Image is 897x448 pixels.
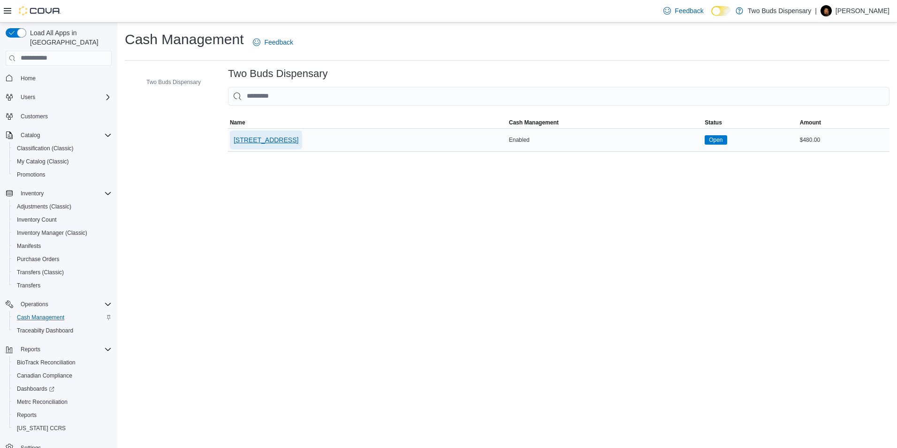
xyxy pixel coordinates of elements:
span: Adjustments (Classic) [17,203,71,210]
span: Customers [21,113,48,120]
button: Reports [9,409,115,422]
span: Dashboards [17,385,54,393]
span: Catalog [21,131,40,139]
button: Reports [2,343,115,356]
span: Traceabilty Dashboard [13,325,112,336]
span: Metrc Reconciliation [13,396,112,408]
span: Two Buds Dispensary [146,78,201,86]
button: Operations [2,298,115,311]
span: Inventory Count [13,214,112,225]
span: My Catalog (Classic) [13,156,112,167]
button: Two Buds Dispensary [133,77,205,88]
span: Canadian Compliance [17,372,72,379]
button: Transfers (Classic) [9,266,115,279]
button: Metrc Reconciliation [9,395,115,409]
span: Reports [17,344,112,355]
div: Howie Miller [821,5,832,16]
span: Reports [17,411,37,419]
button: Reports [17,344,44,355]
a: Transfers (Classic) [13,267,68,278]
span: Load All Apps in [GEOGRAPHIC_DATA] [26,28,112,47]
button: Users [2,91,115,104]
span: Purchase Orders [13,254,112,265]
span: Transfers [13,280,112,291]
button: Home [2,71,115,85]
span: Inventory Manager (Classic) [13,227,112,239]
p: Two Buds Dispensary [748,5,811,16]
span: Operations [21,301,48,308]
button: Cash Management [9,311,115,324]
span: BioTrack Reconciliation [13,357,112,368]
button: [US_STATE] CCRS [9,422,115,435]
div: $480.00 [798,134,889,146]
span: Manifests [17,242,41,250]
h1: Cash Management [125,30,243,49]
p: | [815,5,817,16]
button: Status [703,117,798,128]
button: Inventory Manager (Classic) [9,226,115,239]
span: [STREET_ADDRESS] [234,135,298,145]
span: Traceabilty Dashboard [17,327,73,334]
span: Dashboards [13,383,112,394]
div: Enabled [507,134,703,146]
a: Feedback [660,1,707,20]
span: Canadian Compliance [13,370,112,381]
button: [STREET_ADDRESS] [230,131,302,149]
a: Transfers [13,280,44,291]
span: Transfers [17,282,40,289]
span: Open [709,136,722,144]
span: Transfers (Classic) [13,267,112,278]
button: Traceabilty Dashboard [9,324,115,337]
span: Open [705,135,727,145]
span: Adjustments (Classic) [13,201,112,212]
a: Promotions [13,169,49,180]
span: Status [705,119,722,126]
button: Inventory [17,188,47,199]
span: Metrc Reconciliation [17,398,68,406]
a: Customers [17,111,52,122]
span: BioTrack Reconciliation [17,359,76,366]
span: Reports [13,409,112,421]
a: My Catalog (Classic) [13,156,73,167]
span: Promotions [17,171,46,178]
a: Traceabilty Dashboard [13,325,77,336]
a: Inventory Count [13,214,61,225]
span: Washington CCRS [13,423,112,434]
span: Inventory Manager (Classic) [17,229,87,237]
button: Transfers [9,279,115,292]
span: Customers [17,110,112,122]
input: Dark Mode [711,6,731,16]
span: Purchase Orders [17,255,60,263]
button: Users [17,92,39,103]
img: Cova [19,6,61,15]
a: Dashboards [9,382,115,395]
span: Inventory Count [17,216,57,224]
span: Operations [17,299,112,310]
button: Inventory [2,187,115,200]
button: My Catalog (Classic) [9,155,115,168]
a: Inventory Manager (Classic) [13,227,91,239]
span: Inventory [21,190,44,197]
a: Manifests [13,240,45,252]
button: Promotions [9,168,115,181]
span: Manifests [13,240,112,252]
a: Home [17,73,39,84]
a: [US_STATE] CCRS [13,423,69,434]
span: Transfers (Classic) [17,269,64,276]
a: BioTrack Reconciliation [13,357,79,368]
span: Reports [21,346,40,353]
span: Cash Management [509,119,559,126]
span: Users [21,93,35,101]
span: Catalog [17,130,112,141]
span: Promotions [13,169,112,180]
span: Home [17,72,112,84]
button: Catalog [17,130,44,141]
button: Canadian Compliance [9,369,115,382]
span: Feedback [675,6,703,15]
span: Name [230,119,245,126]
span: Feedback [264,38,293,47]
a: Feedback [249,33,296,52]
button: Amount [798,117,889,128]
a: Canadian Compliance [13,370,76,381]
